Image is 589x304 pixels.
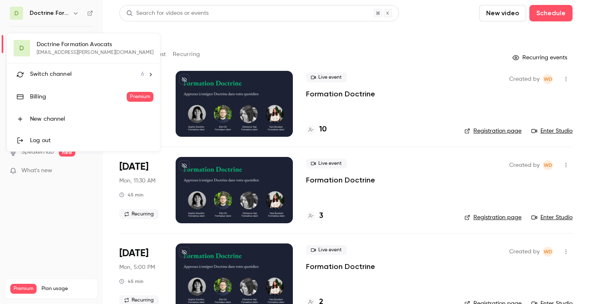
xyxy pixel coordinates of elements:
[30,115,153,123] div: New channel
[127,92,153,102] span: Premium
[30,136,153,145] div: Log out
[30,93,127,101] div: Billing
[141,70,144,79] span: 6
[30,70,72,79] span: Switch channel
